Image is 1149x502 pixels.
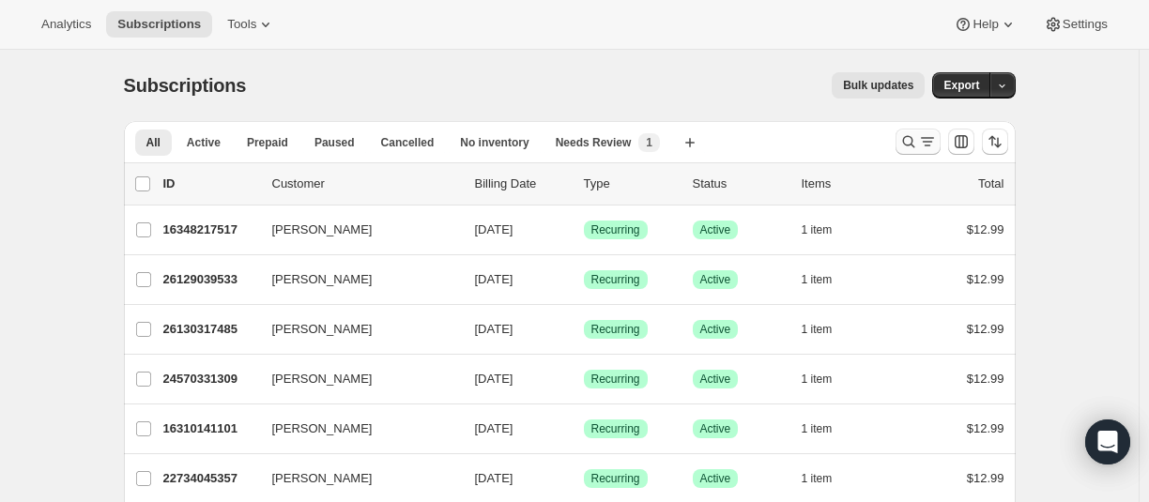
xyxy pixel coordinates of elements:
[802,366,853,392] button: 1 item
[802,465,853,492] button: 1 item
[967,421,1004,435] span: $12.99
[163,266,1004,293] div: 26129039533[PERSON_NAME][DATE]SuccessRecurringSuccessActive1 item$12.99
[843,78,913,93] span: Bulk updates
[802,272,833,287] span: 1 item
[948,129,974,155] button: Customize table column order and visibility
[261,265,449,295] button: [PERSON_NAME]
[832,72,925,99] button: Bulk updates
[475,322,513,336] span: [DATE]
[475,272,513,286] span: [DATE]
[117,17,201,32] span: Subscriptions
[967,272,1004,286] span: $12.99
[216,11,286,38] button: Tools
[967,471,1004,485] span: $12.99
[227,17,256,32] span: Tools
[475,372,513,386] span: [DATE]
[700,222,731,237] span: Active
[591,471,640,486] span: Recurring
[1085,419,1130,464] div: Open Intercom Messenger
[30,11,102,38] button: Analytics
[475,471,513,485] span: [DATE]
[163,320,257,339] p: 26130317485
[272,320,373,339] span: [PERSON_NAME]
[700,322,731,337] span: Active
[163,419,257,438] p: 16310141101
[802,322,833,337] span: 1 item
[700,272,731,287] span: Active
[932,72,990,99] button: Export
[163,217,1004,243] div: 16348217517[PERSON_NAME][DATE]SuccessRecurringSuccessActive1 item$12.99
[106,11,212,38] button: Subscriptions
[700,421,731,436] span: Active
[591,222,640,237] span: Recurring
[942,11,1028,38] button: Help
[163,316,1004,342] div: 26130317485[PERSON_NAME][DATE]SuccessRecurringSuccessActive1 item$12.99
[163,175,1004,193] div: IDCustomerBilling DateTypeStatusItemsTotal
[261,464,449,494] button: [PERSON_NAME]
[802,416,853,442] button: 1 item
[700,372,731,387] span: Active
[973,17,998,32] span: Help
[982,129,1008,155] button: Sort the results
[272,221,373,239] span: [PERSON_NAME]
[967,372,1004,386] span: $12.99
[802,217,853,243] button: 1 item
[163,465,1004,492] div: 22734045357[PERSON_NAME][DATE]SuccessRecurringSuccessActive1 item$12.99
[675,129,705,156] button: Create new view
[475,421,513,435] span: [DATE]
[272,270,373,289] span: [PERSON_NAME]
[1063,17,1108,32] span: Settings
[591,322,640,337] span: Recurring
[247,135,288,150] span: Prepaid
[163,416,1004,442] div: 16310141101[PERSON_NAME][DATE]SuccessRecurringSuccessActive1 item$12.99
[163,175,257,193] p: ID
[460,135,529,150] span: No inventory
[124,75,247,96] span: Subscriptions
[802,471,833,486] span: 1 item
[163,370,257,388] p: 24570331309
[41,17,91,32] span: Analytics
[584,175,678,193] div: Type
[187,135,221,150] span: Active
[163,221,257,239] p: 16348217517
[556,135,632,150] span: Needs Review
[272,175,460,193] p: Customer
[978,175,1003,193] p: Total
[261,314,449,344] button: [PERSON_NAME]
[475,175,569,193] p: Billing Date
[261,215,449,245] button: [PERSON_NAME]
[381,135,435,150] span: Cancelled
[591,272,640,287] span: Recurring
[693,175,787,193] p: Status
[896,129,941,155] button: Search and filter results
[802,175,896,193] div: Items
[146,135,161,150] span: All
[802,421,833,436] span: 1 item
[272,469,373,488] span: [PERSON_NAME]
[802,266,853,293] button: 1 item
[802,372,833,387] span: 1 item
[475,222,513,236] span: [DATE]
[261,414,449,444] button: [PERSON_NAME]
[700,471,731,486] span: Active
[591,421,640,436] span: Recurring
[163,366,1004,392] div: 24570331309[PERSON_NAME][DATE]SuccessRecurringSuccessActive1 item$12.99
[272,370,373,388] span: [PERSON_NAME]
[967,222,1004,236] span: $12.99
[261,364,449,394] button: [PERSON_NAME]
[802,222,833,237] span: 1 item
[272,419,373,438] span: [PERSON_NAME]
[967,322,1004,336] span: $12.99
[314,135,355,150] span: Paused
[802,316,853,342] button: 1 item
[943,78,979,93] span: Export
[646,135,652,150] span: 1
[163,469,257,488] p: 22734045357
[591,372,640,387] span: Recurring
[163,270,257,289] p: 26129039533
[1033,11,1119,38] button: Settings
